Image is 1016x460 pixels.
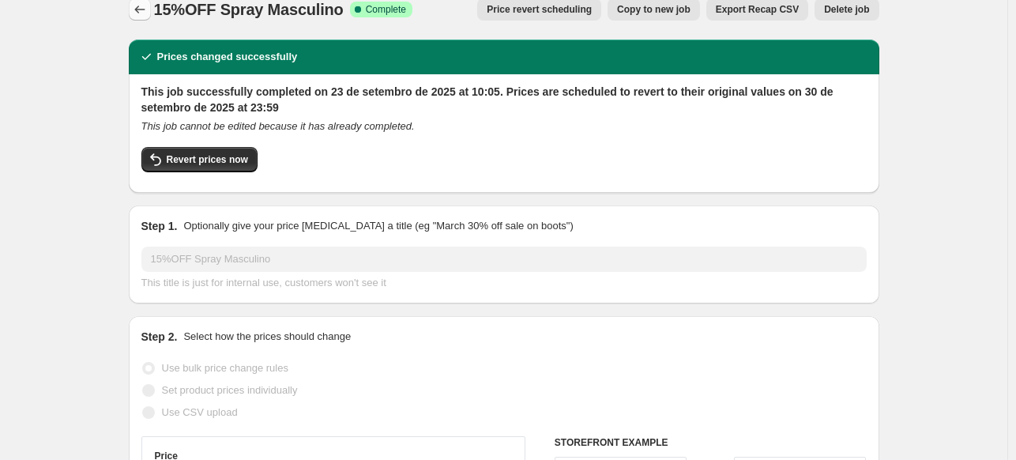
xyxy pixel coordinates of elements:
p: Optionally give your price [MEDICAL_DATA] a title (eg "March 30% off sale on boots") [183,218,573,234]
i: This job cannot be edited because it has already completed. [141,120,415,132]
button: Revert prices now [141,147,258,172]
span: Price revert scheduling [487,3,592,16]
span: 15%OFF Spray Masculino [154,1,344,18]
input: 30% off holiday sale [141,247,867,272]
span: Set product prices individually [162,384,298,396]
span: This title is just for internal use, customers won't see it [141,277,386,288]
h2: This job successfully completed on 23 de setembro de 2025 at 10:05. Prices are scheduled to rever... [141,84,867,115]
span: Export Recap CSV [716,3,799,16]
h2: Prices changed successfully [157,49,298,65]
p: Select how the prices should change [183,329,351,345]
h2: Step 1. [141,218,178,234]
span: Use bulk price change rules [162,362,288,374]
span: Revert prices now [167,153,248,166]
span: Use CSV upload [162,406,238,418]
h6: STOREFRONT EXAMPLE [555,436,867,449]
span: Complete [366,3,406,16]
span: Copy to new job [617,3,691,16]
span: Delete job [824,3,869,16]
h2: Step 2. [141,329,178,345]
